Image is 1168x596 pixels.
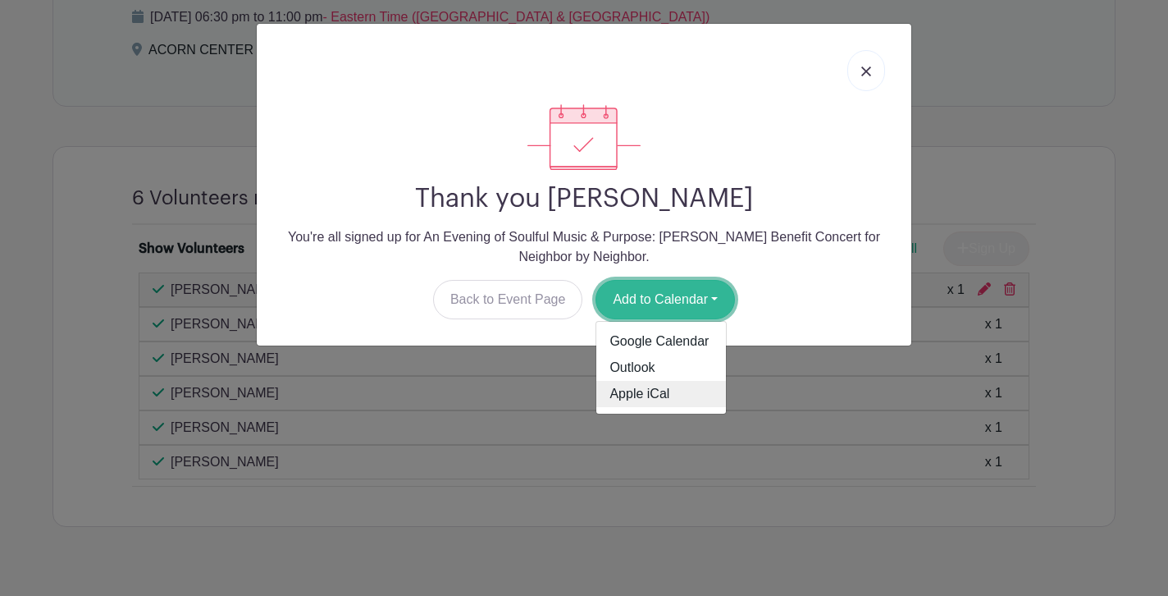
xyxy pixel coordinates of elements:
a: Google Calendar [596,328,726,355]
a: Apple iCal [596,381,726,407]
img: close_button-5f87c8562297e5c2d7936805f587ecaba9071eb48480494691a3f1689db116b3.svg [861,66,871,76]
h2: Thank you [PERSON_NAME] [270,183,898,214]
button: Add to Calendar [595,280,735,319]
a: Outlook [596,355,726,381]
p: You're all signed up for An Evening of Soulful Music & Purpose: [PERSON_NAME] Benefit Concert for... [270,227,898,267]
a: Back to Event Page [433,280,583,319]
img: signup_complete-c468d5dda3e2740ee63a24cb0ba0d3ce5d8a4ecd24259e683200fb1569d990c8.svg [527,104,641,170]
